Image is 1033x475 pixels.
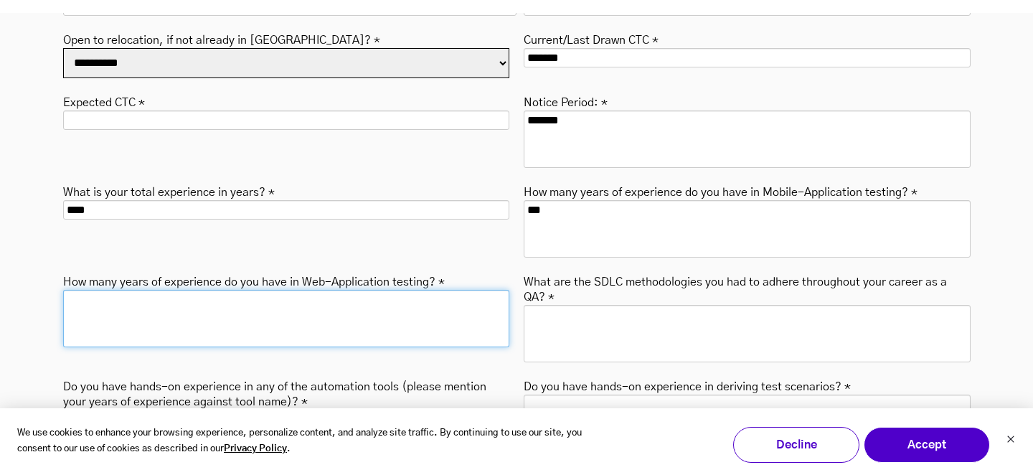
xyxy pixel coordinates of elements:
button: Dismiss cookie banner [1006,433,1015,448]
p: We use cookies to enhance your browsing experience, personalize content, and analyze site traffic... [17,425,603,458]
label: How many years of experience do you have in Mobile-Application testing? * [524,182,918,200]
label: Current/Last Drawn CTC * [524,29,659,48]
label: What are the SDLC methodologies you had to adhere throughout your career as a QA? * [524,271,971,305]
label: Notice Period: * [524,92,608,110]
label: How many years of experience do you have in Web-Application testing? * [63,271,445,290]
button: Decline [733,427,859,463]
label: Do you have hands-on experience in any of the automation tools (please mention your years of expe... [63,376,510,410]
label: Do you have hands-on experience in deriving test scenarios? * [524,376,851,395]
label: Open to relocation, if not already in [GEOGRAPHIC_DATA]? * [63,29,380,48]
button: Accept [864,427,990,463]
label: Expected CTC * [63,92,145,110]
label: What is your total experience in years? * [63,182,275,200]
a: Privacy Policy [224,441,287,458]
